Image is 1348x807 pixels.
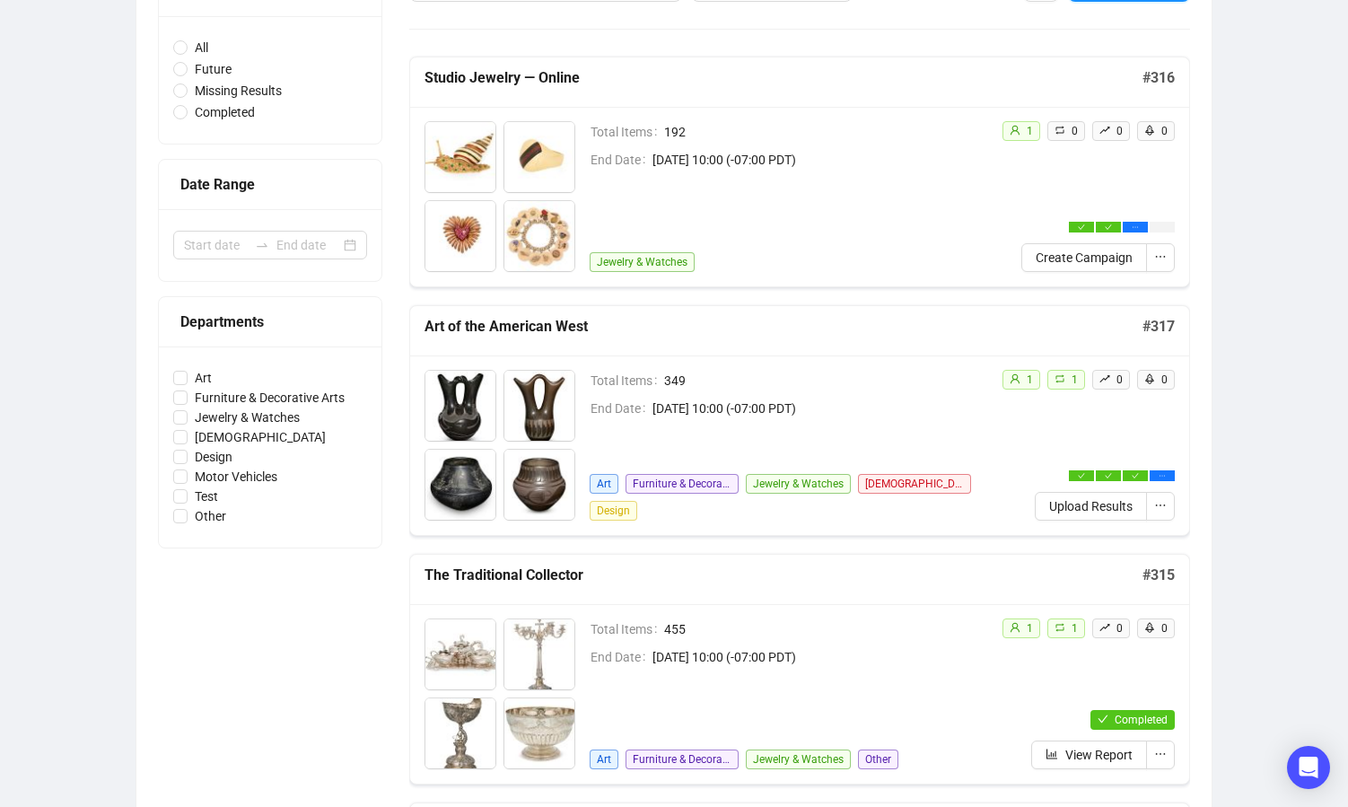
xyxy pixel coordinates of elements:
[1154,499,1167,512] span: ellipsis
[1055,373,1065,384] span: retweet
[184,235,248,255] input: Start date
[1027,373,1033,386] span: 1
[1116,373,1123,386] span: 0
[1144,373,1155,384] span: rocket
[590,252,695,272] span: Jewelry & Watches
[1046,748,1058,760] span: bar-chart
[425,450,495,520] img: 3_01.jpg
[1154,748,1167,760] span: ellipsis
[1287,746,1330,789] div: Open Intercom Messenger
[504,122,574,192] img: 1002_01.jpg
[425,619,495,689] img: 2001_01.jpg
[276,235,340,255] input: End date
[425,122,495,192] img: 1001_01.jpg
[1161,373,1168,386] span: 0
[425,698,495,768] img: 2003_01.jpg
[1116,125,1123,137] span: 0
[180,173,360,196] div: Date Range
[188,506,233,526] span: Other
[409,305,1190,536] a: Art of the American West#317Total Items349End Date[DATE] 10:00 (-07:00 PDT)ArtFurniture & Decorat...
[425,316,1142,338] h5: Art of the American West
[1010,373,1020,384] span: user
[425,201,495,271] img: 1003_01.jpg
[504,698,574,768] img: 2004_01.jpg
[626,750,739,769] span: Furniture & Decorative Arts
[1021,243,1147,272] button: Create Campaign
[1116,622,1123,635] span: 0
[1099,125,1110,136] span: rise
[1027,622,1033,635] span: 1
[591,150,652,170] span: End Date
[1036,248,1133,268] span: Create Campaign
[1144,622,1155,633] span: rocket
[188,38,215,57] span: All
[188,467,284,487] span: Motor Vehicles
[1142,67,1175,89] h5: # 316
[1161,622,1168,635] span: 0
[188,408,307,427] span: Jewelry & Watches
[1098,714,1108,724] span: check
[1142,565,1175,586] h5: # 315
[1031,741,1147,769] button: View Report
[858,474,971,494] span: [DEMOGRAPHIC_DATA]
[1055,125,1065,136] span: retweet
[188,447,240,467] span: Design
[1159,472,1166,479] span: ellipsis
[591,371,664,390] span: Total Items
[1065,745,1133,765] span: View Report
[1010,125,1020,136] span: user
[504,450,574,520] img: 4_01.jpg
[188,368,219,388] span: Art
[590,501,637,521] span: Design
[664,122,987,142] span: 192
[652,399,987,418] span: [DATE] 10:00 (-07:00 PDT)
[1099,373,1110,384] span: rise
[652,150,987,170] span: [DATE] 10:00 (-07:00 PDT)
[591,619,664,639] span: Total Items
[425,67,1142,89] h5: Studio Jewelry — Online
[1049,496,1133,516] span: Upload Results
[1078,472,1085,479] span: check
[255,238,269,252] span: to
[1072,622,1078,635] span: 1
[1154,250,1167,263] span: ellipsis
[1035,492,1147,521] button: Upload Results
[664,619,987,639] span: 455
[591,647,652,667] span: End Date
[425,371,495,441] img: 1_01.jpg
[1072,125,1078,137] span: 0
[1132,224,1139,231] span: ellipsis
[1010,622,1020,633] span: user
[188,81,289,101] span: Missing Results
[255,238,269,252] span: swap-right
[626,474,739,494] span: Furniture & Decorative Arts
[1027,125,1033,137] span: 1
[180,311,360,333] div: Departments
[746,474,851,494] span: Jewelry & Watches
[1142,316,1175,338] h5: # 317
[590,474,618,494] span: Art
[1055,622,1065,633] span: retweet
[590,750,618,769] span: Art
[188,102,262,122] span: Completed
[409,57,1190,287] a: Studio Jewelry — Online#316Total Items192End Date[DATE] 10:00 (-07:00 PDT)Jewelry & Watchesuser1r...
[591,399,652,418] span: End Date
[188,388,352,408] span: Furniture & Decorative Arts
[504,201,574,271] img: 1004_01.jpg
[1115,714,1168,726] span: Completed
[188,59,239,79] span: Future
[425,565,1142,586] h5: The Traditional Collector
[1132,472,1139,479] span: check
[664,371,987,390] span: 349
[1099,622,1110,633] span: rise
[1105,224,1112,231] span: check
[591,122,664,142] span: Total Items
[1105,472,1112,479] span: check
[188,427,333,447] span: [DEMOGRAPHIC_DATA]
[1161,125,1168,137] span: 0
[746,750,851,769] span: Jewelry & Watches
[504,371,574,441] img: 2_01.jpg
[1072,373,1078,386] span: 1
[1144,125,1155,136] span: rocket
[188,487,225,506] span: Test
